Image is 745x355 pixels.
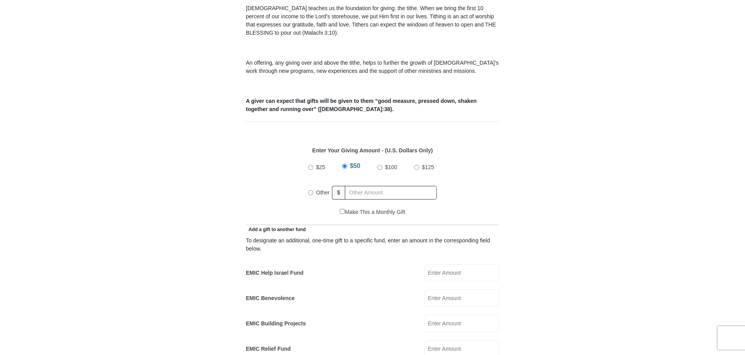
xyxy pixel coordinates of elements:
[246,59,499,75] p: An offering, any giving over and above the tithe, helps to further the growth of [DEMOGRAPHIC_DAT...
[340,209,345,214] input: Make This a Monthly Gift
[425,264,499,281] input: Enter Amount
[246,269,304,277] label: EMIC Help Israel Fund
[345,186,437,200] input: Other Amount
[316,164,325,170] span: $25
[246,98,477,112] b: A giver can expect that gifts will be given to them “good measure, pressed down, shaken together ...
[422,164,434,170] span: $125
[332,186,345,200] span: $
[312,147,433,154] strong: Enter Your Giving Amount - (U.S. Dollars Only)
[350,162,360,169] span: $50
[385,164,397,170] span: $100
[246,237,499,253] div: To designate an additional, one-time gift to a specific fund, enter an amount in the correspondin...
[246,227,306,232] span: Add a gift to another fund
[246,4,499,37] p: [DEMOGRAPHIC_DATA] teaches us the foundation for giving: the tithe. When we bring the first 10 pe...
[246,345,291,353] label: EMIC Relief Fund
[246,320,306,328] label: EMIC Building Projects
[316,189,330,196] span: Other
[425,290,499,307] input: Enter Amount
[246,294,295,302] label: EMIC Benevolence
[340,208,405,216] label: Make This a Monthly Gift
[425,315,499,332] input: Enter Amount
